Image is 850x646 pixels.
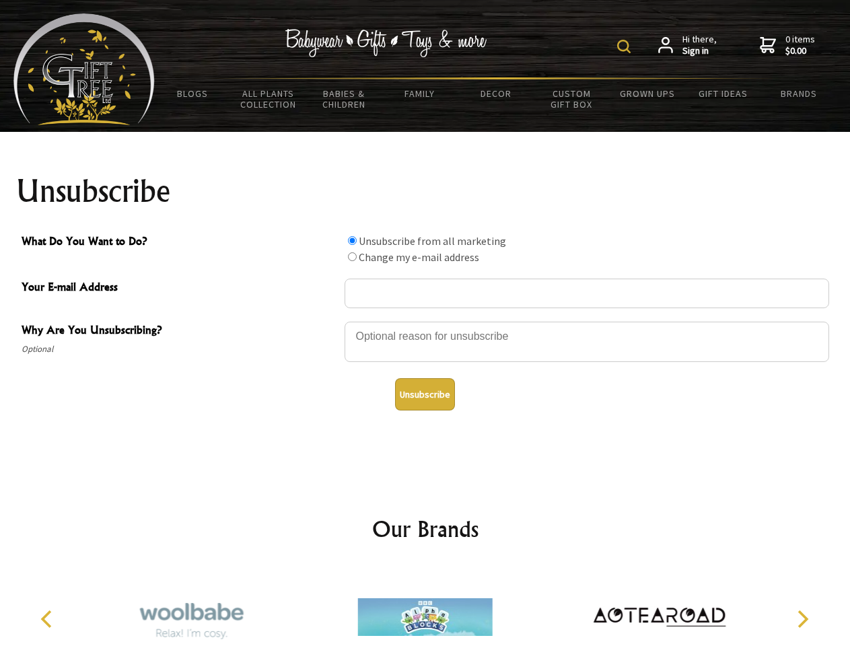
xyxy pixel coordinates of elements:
[682,45,717,57] strong: Sign in
[685,79,761,108] a: Gift Ideas
[22,322,338,341] span: Why Are You Unsubscribing?
[22,279,338,298] span: Your E-mail Address
[22,233,338,252] span: What Do You Want to Do?
[534,79,610,118] a: Custom Gift Box
[155,79,231,108] a: BLOGS
[382,79,458,108] a: Family
[16,175,835,207] h1: Unsubscribe
[285,29,487,57] img: Babywear - Gifts - Toys & more
[359,250,479,264] label: Change my e-mail address
[27,513,824,545] h2: Our Brands
[761,79,837,108] a: Brands
[785,45,815,57] strong: $0.00
[306,79,382,118] a: Babies & Children
[658,34,717,57] a: Hi there,Sign in
[785,33,815,57] span: 0 items
[345,279,829,308] input: Your E-mail Address
[760,34,815,57] a: 0 items$0.00
[348,236,357,245] input: What Do You Want to Do?
[458,79,534,108] a: Decor
[359,234,506,248] label: Unsubscribe from all marketing
[682,34,717,57] span: Hi there,
[609,79,685,108] a: Grown Ups
[348,252,357,261] input: What Do You Want to Do?
[22,341,338,357] span: Optional
[231,79,307,118] a: All Plants Collection
[345,322,829,362] textarea: Why Are You Unsubscribing?
[787,604,817,634] button: Next
[617,40,631,53] img: product search
[395,378,455,410] button: Unsubscribe
[34,604,63,634] button: Previous
[13,13,155,125] img: Babyware - Gifts - Toys and more...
